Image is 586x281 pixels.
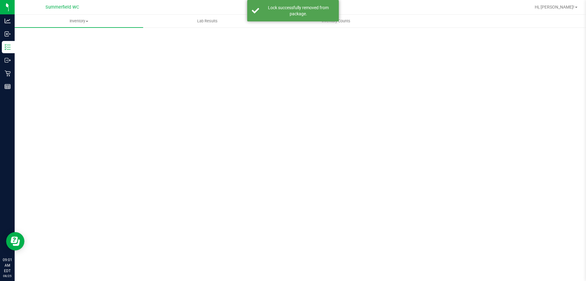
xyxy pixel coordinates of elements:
[143,15,272,28] a: Lab Results
[6,232,24,250] iframe: Resource center
[45,5,79,10] span: Summerfield WC
[535,5,574,9] span: Hi, [PERSON_NAME]!
[262,5,334,17] div: Lock successfully removed from package.
[5,18,11,24] inline-svg: Analytics
[5,83,11,90] inline-svg: Reports
[3,274,12,278] p: 08/25
[5,44,11,50] inline-svg: Inventory
[15,18,143,24] span: Inventory
[189,18,226,24] span: Lab Results
[15,15,143,28] a: Inventory
[3,257,12,274] p: 09:01 AM EDT
[5,57,11,63] inline-svg: Outbound
[5,31,11,37] inline-svg: Inbound
[5,70,11,76] inline-svg: Retail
